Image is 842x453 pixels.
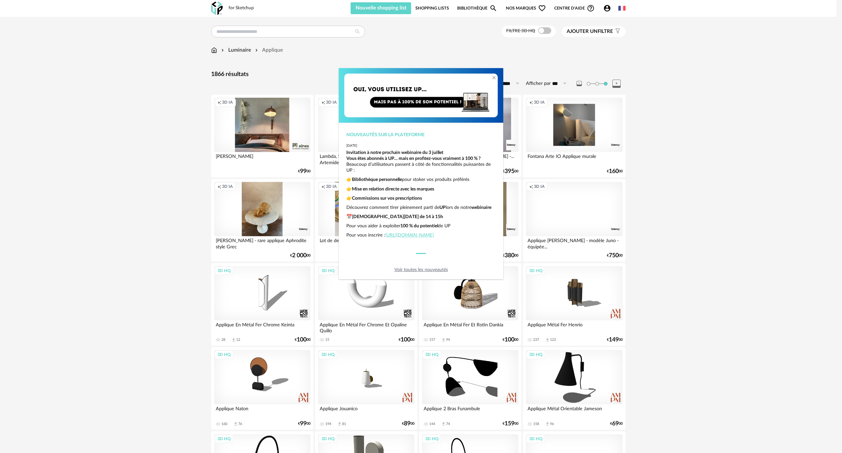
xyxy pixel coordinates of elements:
div: Invitation à notre prochain webinaire du 3 juillet [346,150,496,156]
strong: 100 % du potentiel [400,224,438,228]
img: Copie%20de%20Orange%20Yellow%20Gradient%20Minimal%20Coming%20Soon%20Email%20Header%20(1)%20(1).png [339,68,503,123]
div: [DATE] [346,144,496,148]
strong: UP [439,205,446,210]
strong: webinaire [471,205,491,210]
p: Beaucoup d’utilisateurs passent à côté de fonctionnalités puissantes de UP : [346,156,496,174]
strong: Mise en relation directe avec les marques [352,187,434,191]
p: Pour vous aider à exploiter de UP [346,223,496,229]
p: 📅 [346,214,496,220]
strong: Bibliothèque personnelle [352,177,402,182]
div: dialog [339,68,503,280]
p: 👉 pour stoker vos produits préférés [346,177,496,183]
p: Découvrez comment tirer pleinement parti de lors de notre [346,205,496,211]
a: [URL][DOMAIN_NAME] [385,233,434,238]
strong: [DEMOGRAPHIC_DATA][DATE] de 14 à 15h [352,214,443,219]
p: 👉 [346,186,496,192]
p: 👉 [346,195,496,201]
div: Nouveautés sur la plateforme [346,132,496,138]
a: Voir toutes les nouveautés [394,267,448,272]
strong: Commissions sur vos prescriptions [352,196,422,201]
strong: Vous êtes abonnés à UP… mais en profitez-vous vraiment à 100 % ? [346,156,481,161]
p: Pour vous inscrire : [346,232,496,238]
button: Close [491,75,497,82]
